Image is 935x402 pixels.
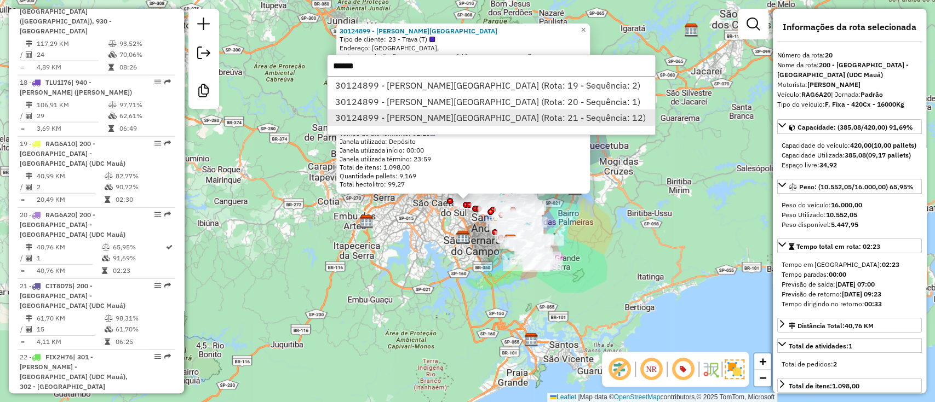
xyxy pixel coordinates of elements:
i: % de utilização da cubagem [101,255,110,261]
img: CDD Praia Grande [524,333,538,347]
em: Opções [154,282,161,289]
td: 61,70% [115,324,170,335]
td: 08:26 [119,62,171,73]
strong: 30124899 - [PERSON_NAME][GEOGRAPHIC_DATA] [340,27,497,35]
td: 4,11 KM [36,336,104,347]
a: Zoom out [754,370,771,386]
a: Leaflet [550,393,576,401]
span: 23 - Trava (T) [388,35,435,44]
div: Total de itens: [789,381,859,391]
span: 18 - [20,78,132,96]
td: 3,69 KM [36,123,108,134]
span: Exibir deslocamento [606,356,633,382]
span: TLU1I76 [45,78,71,86]
td: 106,91 KM [36,100,108,110]
td: 15 [36,324,104,335]
a: Total de atividades:1 [777,338,922,353]
img: CDD Maua [503,234,518,248]
em: Rota exportada [164,140,171,147]
i: Total de Atividades [26,255,32,261]
td: 91,69% [112,253,165,264]
div: Peso: (10.552,05/16.000,00) 65,95% [777,196,922,234]
div: Previsão de retorno: [782,289,917,299]
span: Tempo total em rota: 02:23 [796,242,880,250]
strong: [DATE] 09:23 [842,290,881,298]
td: 2 [36,182,104,193]
span: | 200 - [GEOGRAPHIC_DATA] - [GEOGRAPHIC_DATA] (UDC Mauá) [20,211,125,238]
td: / [20,182,25,193]
span: 21 - [20,282,125,310]
img: CDD Embu [359,214,374,229]
i: % de utilização do peso [105,315,113,322]
span: | 940 - [PERSON_NAME] ([PERSON_NAME]) [20,78,132,96]
i: % de utilização do peso [101,244,110,250]
span: 20 - [20,211,125,238]
div: Motorista: [777,80,922,90]
strong: 16.000,00 [831,201,862,209]
td: 65,95% [112,242,165,253]
span: Peso do veículo: [782,201,862,209]
span: Total de atividades: [789,342,852,350]
td: = [20,194,25,205]
td: 1 [36,253,101,264]
td: 20,49 KM [36,194,104,205]
i: % de utilização do peso [108,40,117,47]
img: CDI Jacareí [684,23,698,37]
i: Distância Total [26,315,32,322]
div: Janela utilizada: Depósito [340,137,587,146]
div: Bairro: Fundação ([GEOGRAPHIC_DATA] / [GEOGRAPHIC_DATA]) [340,53,587,61]
i: Distância Total [26,40,32,47]
div: Peso disponível: [782,220,917,230]
em: Rota exportada [164,353,171,360]
td: 90,72% [115,182,170,193]
img: Fluxo de ruas [702,360,719,378]
span: − [759,371,766,384]
i: % de utilização do peso [108,102,117,108]
i: Tempo total em rota [105,196,110,203]
i: Tempo total em rota [105,339,110,345]
strong: 34,92 [819,161,837,169]
a: OpenStreetMap [614,393,661,401]
div: Tempo paradas: [782,270,917,279]
div: Endereço: [GEOGRAPHIC_DATA], [340,44,587,53]
a: Exibir filtros [742,13,764,35]
a: Nova sessão e pesquisa [193,13,215,38]
i: Rota otimizada [166,244,173,250]
i: Tempo total em rota [108,64,114,71]
ul: Option List [328,77,655,126]
strong: (09,17 pallets) [866,151,911,159]
td: 40,99 KM [36,171,104,182]
div: Janela utilizada início: 00:00 [340,146,587,155]
i: Total de Atividades [26,51,32,58]
i: % de utilização da cubagem [108,51,117,58]
div: Tempo dirigindo no retorno: [782,299,917,309]
td: = [20,265,25,276]
li: [object Object] [328,77,655,94]
div: Tipo do veículo: [777,100,922,109]
div: Atividade não roteirizada - MARIA ANGELINA N SA [471,196,498,207]
div: Capacidade: (385,08/420,00) 91,69% [777,136,922,174]
li: [object Object] [328,109,655,126]
a: Total de itens:1.098,00 [777,378,922,393]
td: = [20,336,25,347]
span: + [759,354,766,368]
td: 117,29 KM [36,38,108,49]
strong: [DATE] 07:00 [835,280,875,288]
i: Total de Atividades [26,113,32,119]
td: 62,61% [119,110,171,121]
strong: 385,08 [845,151,866,159]
div: Atividade não roteirizada - ALFJ.UTILIDADES DOME [494,206,521,217]
td: = [20,123,25,134]
i: Distância Total [26,173,32,179]
td: 02:23 [112,265,165,276]
div: Capacidade do veículo: [782,141,917,150]
div: Total de pedidos: [782,359,917,369]
td: 70,06% [119,49,171,60]
div: Atividade não roteirizada - 58.846.553 MARIA LUISA ELIZEI DOS SANTOS [517,204,544,215]
strong: 1.098,00 [832,382,859,390]
i: Total de Atividades [26,326,32,333]
a: Distância Total:40,76 KM [777,318,922,333]
div: Quantidade pallets: 9,169 [340,172,587,180]
td: 06:49 [119,123,171,134]
i: Distância Total [26,102,32,108]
